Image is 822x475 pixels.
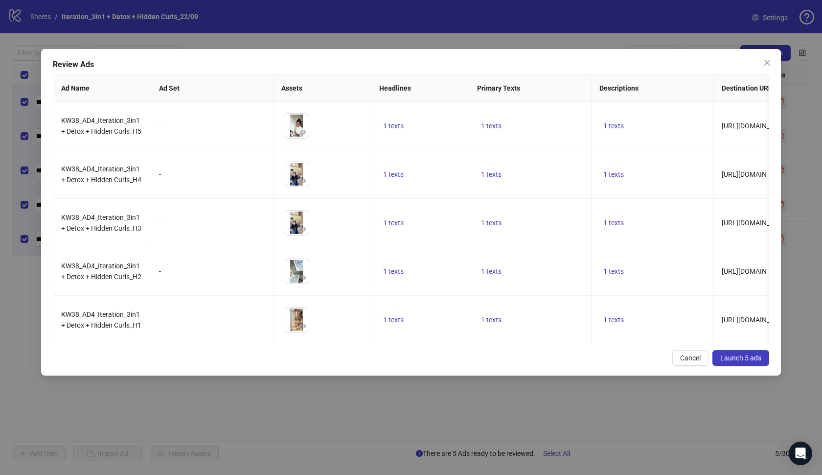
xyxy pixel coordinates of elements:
[284,114,309,138] img: Asset 1
[159,314,265,325] div: -
[299,323,306,330] span: eye
[53,59,769,71] div: Review Ads
[722,267,791,275] span: [URL][DOMAIN_NAME]
[477,168,505,180] button: 1 texts
[599,168,628,180] button: 1 texts
[159,266,265,277] div: -
[722,316,791,324] span: [URL][DOMAIN_NAME]
[299,177,306,184] span: eye
[603,267,624,275] span: 1 texts
[722,122,791,130] span: [URL][DOMAIN_NAME]
[599,314,628,326] button: 1 texts
[481,170,502,178] span: 1 texts
[603,170,624,178] span: 1 texts
[477,265,505,277] button: 1 texts
[299,274,306,281] span: eye
[297,320,309,332] button: Preview
[159,120,265,131] div: -
[759,55,775,71] button: Close
[299,129,306,136] span: eye
[469,75,592,102] th: Primary Texts
[297,223,309,235] button: Preview
[284,308,309,332] img: Asset 1
[379,120,408,132] button: 1 texts
[297,126,309,138] button: Preview
[481,316,502,324] span: 1 texts
[61,310,141,329] span: KW38_AD4_Iteration_3in1 + Detox + Hidden Curls_H1
[379,217,408,229] button: 1 texts
[722,170,791,178] span: [URL][DOMAIN_NAME]
[383,122,404,130] span: 1 texts
[592,75,714,102] th: Descriptions
[720,354,761,362] span: Launch 5 ads
[151,75,274,102] th: Ad Set
[603,122,624,130] span: 1 texts
[714,75,812,102] th: Destination URL
[383,267,404,275] span: 1 texts
[284,259,309,284] img: Asset 1
[61,165,141,184] span: KW38_AD4_Iteration_3in1 + Detox + Hidden Curls_H4
[159,217,265,228] div: -
[680,354,701,362] span: Cancel
[789,442,812,465] div: Open Intercom Messenger
[274,75,371,102] th: Assets
[61,262,141,281] span: KW38_AD4_Iteration_3in1 + Detox + Hidden Curls_H2
[481,267,502,275] span: 1 texts
[53,75,151,102] th: Ad Name
[477,314,505,326] button: 1 texts
[379,314,408,326] button: 1 texts
[603,316,624,324] span: 1 texts
[672,350,708,366] button: Cancel
[383,170,404,178] span: 1 texts
[481,219,502,227] span: 1 texts
[299,226,306,233] span: eye
[297,272,309,284] button: Preview
[599,217,628,229] button: 1 texts
[481,122,502,130] span: 1 texts
[284,211,309,235] img: Asset 1
[159,169,265,180] div: -
[297,175,309,187] button: Preview
[477,120,505,132] button: 1 texts
[379,168,408,180] button: 1 texts
[712,350,769,366] button: Launch 5 ads
[371,75,469,102] th: Headlines
[603,219,624,227] span: 1 texts
[722,219,791,227] span: [URL][DOMAIN_NAME]
[61,117,141,135] span: KW38_AD4_Iteration_3in1 + Detox + Hidden Curls_H5
[379,265,408,277] button: 1 texts
[383,316,404,324] span: 1 texts
[383,219,404,227] span: 1 texts
[284,162,309,187] img: Asset 1
[763,59,771,67] span: close
[61,214,141,232] span: KW38_AD4_Iteration_3in1 + Detox + Hidden Curls_H3
[477,217,505,229] button: 1 texts
[599,265,628,277] button: 1 texts
[599,120,628,132] button: 1 texts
